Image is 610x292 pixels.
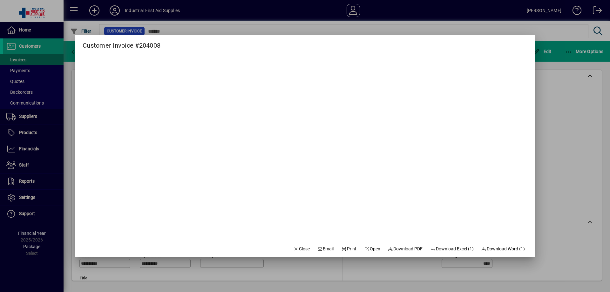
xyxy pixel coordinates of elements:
[481,246,525,252] span: Download Word (1)
[339,243,359,255] button: Print
[362,243,383,255] a: Open
[479,243,528,255] button: Download Word (1)
[364,246,380,252] span: Open
[315,243,336,255] button: Email
[317,246,334,252] span: Email
[388,246,423,252] span: Download PDF
[430,246,474,252] span: Download Excel (1)
[291,243,312,255] button: Close
[341,246,356,252] span: Print
[75,35,168,51] h2: Customer Invoice #204008
[293,246,310,252] span: Close
[385,243,425,255] a: Download PDF
[428,243,476,255] button: Download Excel (1)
